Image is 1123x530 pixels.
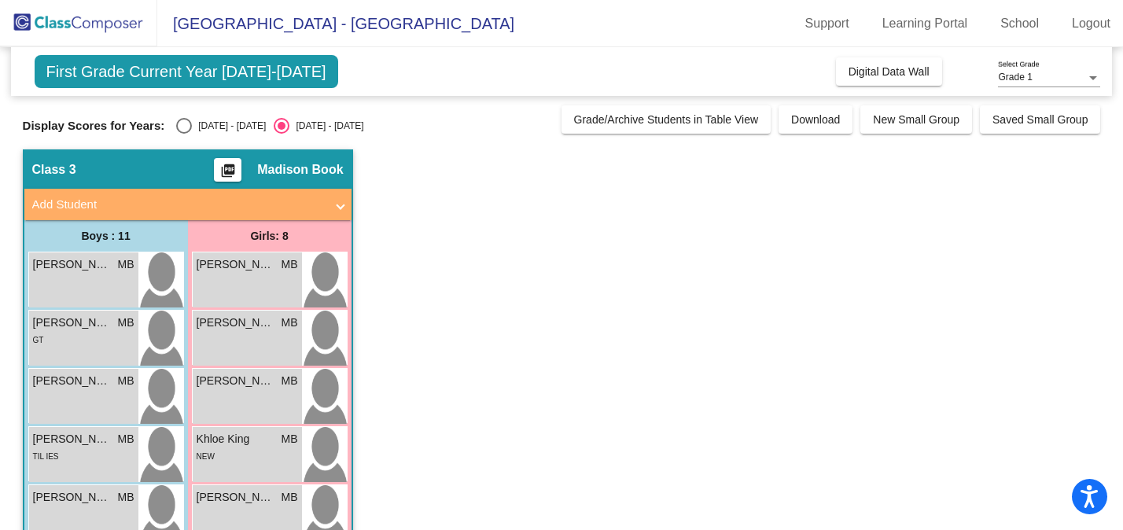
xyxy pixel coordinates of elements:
[33,489,112,506] span: [PERSON_NAME]
[33,373,112,389] span: [PERSON_NAME]
[849,65,930,78] span: Digital Data Wall
[282,315,298,331] span: MB
[118,489,134,506] span: MB
[176,118,363,134] mat-radio-group: Select an option
[118,256,134,273] span: MB
[980,105,1100,134] button: Saved Small Group
[282,431,298,447] span: MB
[870,11,981,36] a: Learning Portal
[282,489,298,506] span: MB
[219,163,237,185] mat-icon: picture_as_pdf
[1059,11,1123,36] a: Logout
[157,11,514,36] span: [GEOGRAPHIC_DATA] - [GEOGRAPHIC_DATA]
[561,105,771,134] button: Grade/Archive Students in Table View
[188,220,352,252] div: Girls: 8
[197,315,275,331] span: [PERSON_NAME]
[988,11,1051,36] a: School
[282,256,298,273] span: MB
[33,315,112,331] span: [PERSON_NAME] [PERSON_NAME]
[32,162,76,178] span: Class 3
[33,431,112,447] span: [PERSON_NAME]
[779,105,852,134] button: Download
[23,119,165,133] span: Display Scores for Years:
[860,105,972,134] button: New Small Group
[289,119,363,133] div: [DATE] - [DATE]
[282,373,298,389] span: MB
[214,158,241,182] button: Print Students Details
[118,373,134,389] span: MB
[574,113,759,126] span: Grade/Archive Students in Table View
[197,256,275,273] span: [PERSON_NAME]
[197,452,215,461] span: NEW
[257,162,343,178] span: Madison Book
[35,55,338,88] span: First Grade Current Year [DATE]-[DATE]
[197,431,275,447] span: Khloe King
[197,373,275,389] span: [PERSON_NAME]
[197,489,275,506] span: [PERSON_NAME]
[992,113,1088,126] span: Saved Small Group
[32,196,325,214] mat-panel-title: Add Student
[793,11,862,36] a: Support
[118,315,134,331] span: MB
[24,189,352,220] mat-expansion-panel-header: Add Student
[998,72,1032,83] span: Grade 1
[33,256,112,273] span: [PERSON_NAME]
[873,113,959,126] span: New Small Group
[836,57,942,86] button: Digital Data Wall
[192,119,266,133] div: [DATE] - [DATE]
[33,452,59,461] span: TIL IES
[791,113,840,126] span: Download
[24,220,188,252] div: Boys : 11
[118,431,134,447] span: MB
[33,336,44,344] span: GT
